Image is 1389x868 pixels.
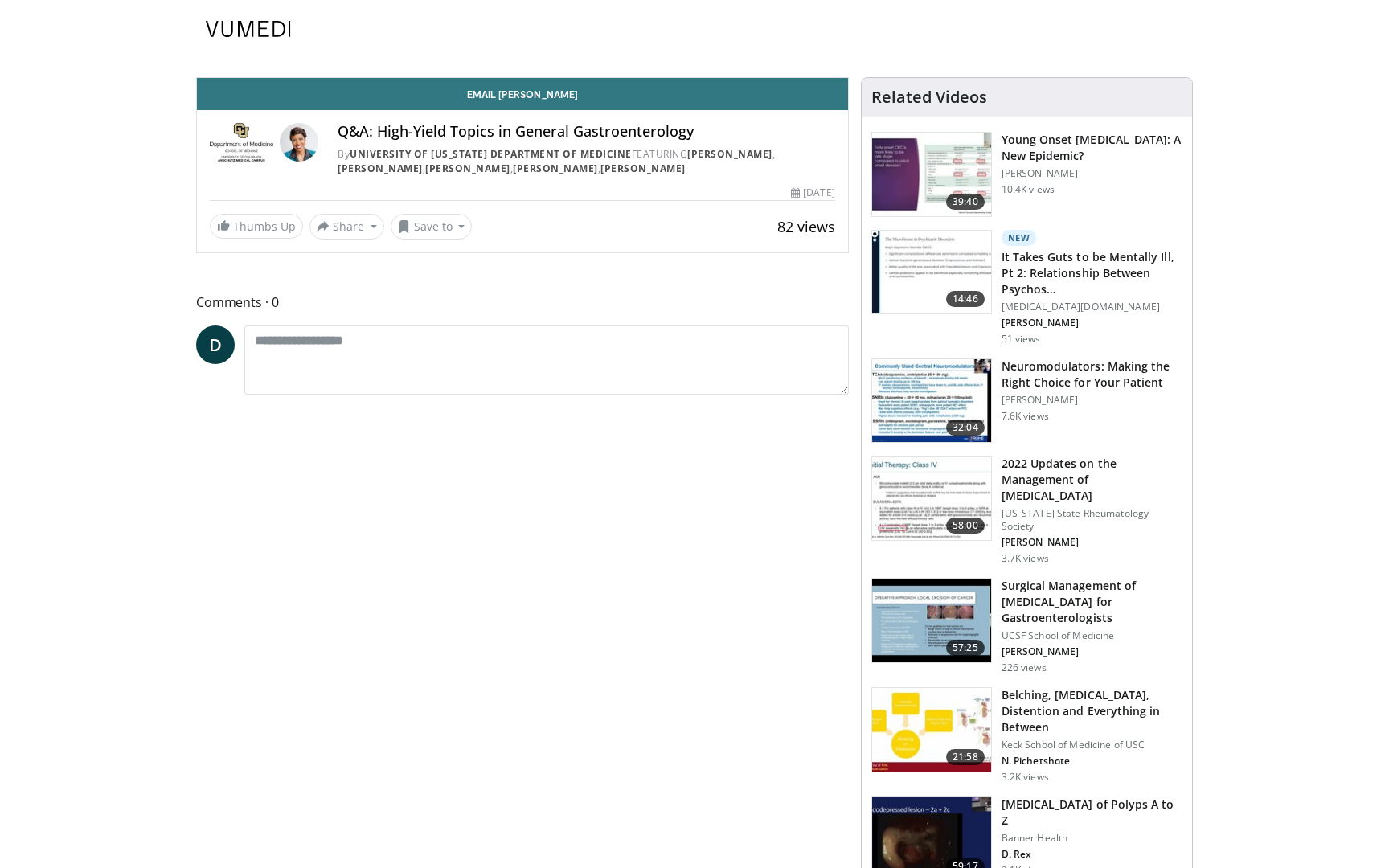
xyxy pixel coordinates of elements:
[196,292,849,313] span: Comments 0
[946,518,985,534] span: 58:00
[1002,410,1049,423] p: 7.6K views
[350,147,632,161] a: University of [US_STATE] Department of Medicine
[391,214,473,240] button: Save to
[1002,183,1055,196] p: 10.4K views
[280,123,318,162] img: Avatar
[871,88,987,107] h4: Related Videos
[871,456,1182,565] a: 58:00 2022 Updates on the Management of [MEDICAL_DATA] [US_STATE] State Rheumatology Society [PER...
[206,21,291,37] img: VuMedi Logo
[872,133,991,216] img: b23cd043-23fa-4b3f-b698-90acdd47bf2e.150x105_q85_crop-smart_upscale.jpg
[1002,456,1182,504] h3: 2022 Updates on the Management of [MEDICAL_DATA]
[871,358,1182,444] a: 32:04 Neuromodulators: Making the Right Choice for Your Patient [PERSON_NAME] 7.6K views
[1002,661,1047,674] p: 226 views
[600,162,686,175] a: [PERSON_NAME]
[1002,796,1182,829] h3: [MEDICAL_DATA] of Polyps A to Z
[872,688,991,772] img: 55a7c609-2ba2-4663-8e6e-10429114560c.150x105_q85_crop-smart_upscale.jpg
[872,457,991,540] img: 07e8cbaf-531a-483a-a574-edfd115eef37.150x105_q85_crop-smart_upscale.jpg
[338,147,834,176] div: By FEATURING , , , ,
[1002,249,1182,297] h3: It Takes Guts to be Mentally Ill, Pt 2: Relationship Between Psychosis & Gut Microbiota
[946,749,985,765] span: 21:58
[871,230,1182,346] a: 14:46 New It Takes Guts to be Mentally Ill, Pt 2: Relationship Between Psychos… [MEDICAL_DATA][DO...
[1002,167,1182,180] p: [PERSON_NAME]
[946,291,985,307] span: 14:46
[1002,552,1049,565] p: 3.7K views
[777,217,835,236] span: 82 views
[946,640,985,656] span: 57:25
[871,578,1182,674] a: 57:25 Surgical Management of [MEDICAL_DATA] for Gastroenterologists UCSF School of Medicine [PERS...
[872,579,991,662] img: 00707986-8314-4f7d-9127-27a2ffc4f1fa.150x105_q85_crop-smart_upscale.jpg
[197,78,848,110] a: Email [PERSON_NAME]
[1002,848,1182,861] p: Douglas Rex
[1002,687,1182,735] h3: Belching, [MEDICAL_DATA], Distention and Everything in Between
[338,123,834,141] h4: Q&A: High-Yield Topics in General Gastroenterology
[687,147,772,161] a: [PERSON_NAME]
[1002,578,1182,626] h3: Surgical Management of [MEDICAL_DATA] for Gastroenterologists
[872,359,991,443] img: c38ea237-a186-42d0-a976-9c7e81fc47ab.150x105_q85_crop-smart_upscale.jpg
[1002,832,1182,845] p: Banner Health
[1002,333,1041,346] p: 51 views
[309,214,384,240] button: Share
[1002,507,1182,533] p: [US_STATE] State Rheumatology Society
[1002,394,1182,407] p: [PERSON_NAME]
[1002,629,1182,642] p: UCSF School of Medicine
[210,123,273,162] img: University of Colorado Department of Medicine
[1002,358,1182,391] h3: Neuromodulators: Making the Right Choice for Your Patient
[946,420,985,436] span: 32:04
[425,162,510,175] a: [PERSON_NAME]
[1002,301,1182,313] p: [MEDICAL_DATA][DOMAIN_NAME]
[791,186,834,200] div: [DATE]
[338,162,423,175] a: [PERSON_NAME]
[196,325,235,364] a: D
[872,231,991,314] img: 45d9ed29-37ad-44fa-b6cc-1065f856441c.150x105_q85_crop-smart_upscale.jpg
[210,214,303,239] a: Thumbs Up
[1002,230,1037,246] p: New
[1002,132,1182,164] h3: Young Onset [MEDICAL_DATA]: A New Epidemic?
[871,687,1182,784] a: 21:58 Belching, [MEDICAL_DATA], Distention and Everything in Between Keck School of Medicine of U...
[1002,755,1182,768] p: Nipaporn Pichetshote
[1002,536,1182,549] p: Michelle Petri
[946,194,985,210] span: 39:40
[1002,645,1182,658] p: Madhulika Varma
[1002,739,1182,751] p: Keck School of Medicine of USC
[871,132,1182,217] a: 39:40 Young Onset [MEDICAL_DATA]: A New Epidemic? [PERSON_NAME] 10.4K views
[513,162,598,175] a: [PERSON_NAME]
[1002,317,1182,330] p: Henry Nasrallah
[1002,771,1049,784] p: 3.2K views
